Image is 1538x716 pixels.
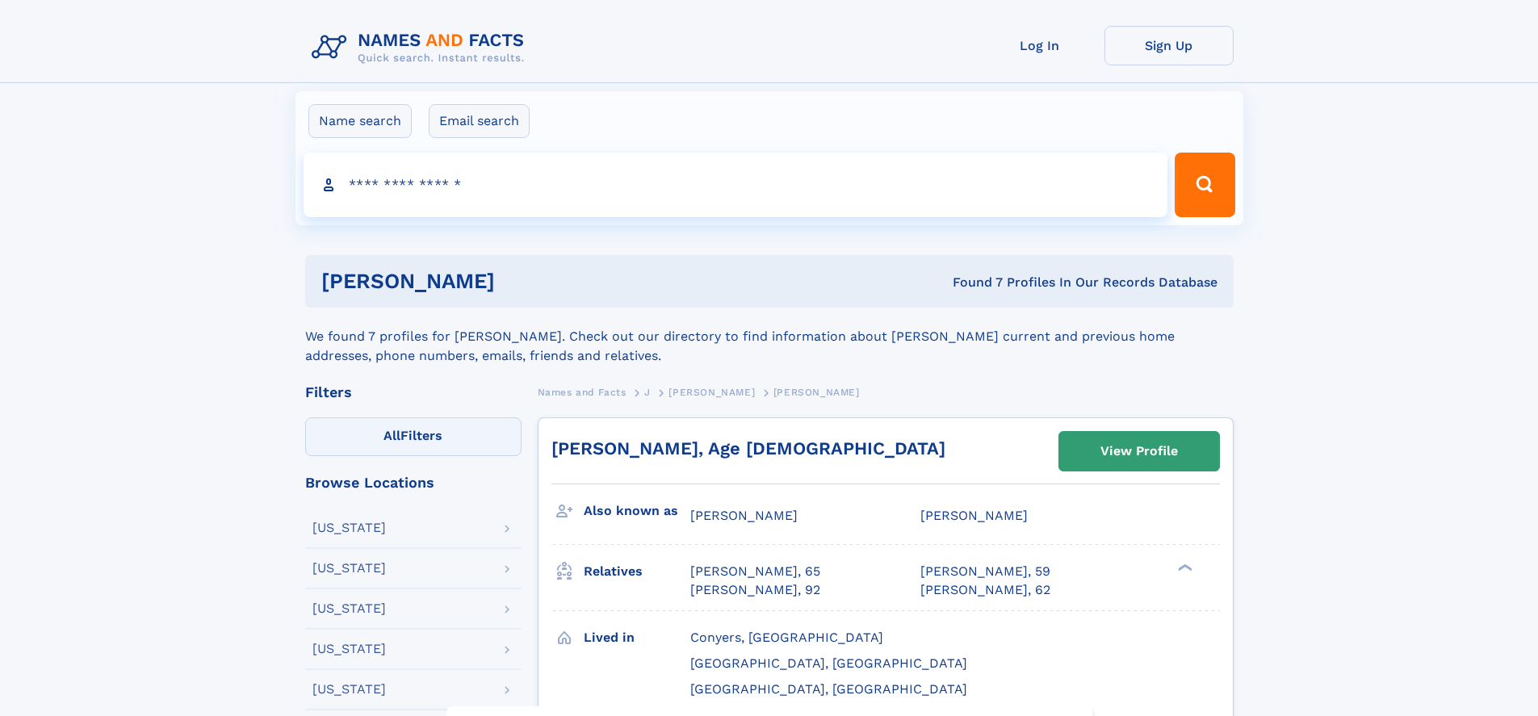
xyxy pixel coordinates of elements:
[690,630,883,645] span: Conyers, [GEOGRAPHIC_DATA]
[690,655,967,671] span: [GEOGRAPHIC_DATA], [GEOGRAPHIC_DATA]
[1175,153,1234,217] button: Search Button
[723,274,1217,291] div: Found 7 Profiles In Our Records Database
[584,624,690,651] h3: Lived in
[690,681,967,697] span: [GEOGRAPHIC_DATA], [GEOGRAPHIC_DATA]
[1059,432,1219,471] a: View Profile
[1104,26,1234,65] a: Sign Up
[975,26,1104,65] a: Log In
[305,385,522,400] div: Filters
[312,683,386,696] div: [US_STATE]
[644,382,651,402] a: J
[584,558,690,585] h3: Relatives
[321,271,724,291] h1: [PERSON_NAME]
[304,153,1168,217] input: search input
[644,387,651,398] span: J
[305,475,522,490] div: Browse Locations
[690,581,820,599] a: [PERSON_NAME], 92
[690,563,820,580] a: [PERSON_NAME], 65
[312,562,386,575] div: [US_STATE]
[429,104,530,138] label: Email search
[312,602,386,615] div: [US_STATE]
[1100,433,1178,470] div: View Profile
[920,508,1028,523] span: [PERSON_NAME]
[305,26,538,69] img: Logo Names and Facts
[773,387,860,398] span: [PERSON_NAME]
[584,497,690,525] h3: Also known as
[312,521,386,534] div: [US_STATE]
[668,387,755,398] span: [PERSON_NAME]
[312,643,386,655] div: [US_STATE]
[383,428,400,443] span: All
[305,308,1234,366] div: We found 7 profiles for [PERSON_NAME]. Check out our directory to find information about [PERSON_...
[920,581,1050,599] a: [PERSON_NAME], 62
[668,382,755,402] a: [PERSON_NAME]
[305,417,522,456] label: Filters
[690,508,798,523] span: [PERSON_NAME]
[308,104,412,138] label: Name search
[1174,563,1193,573] div: ❯
[551,438,945,458] a: [PERSON_NAME], Age [DEMOGRAPHIC_DATA]
[920,563,1050,580] a: [PERSON_NAME], 59
[538,382,627,402] a: Names and Facts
